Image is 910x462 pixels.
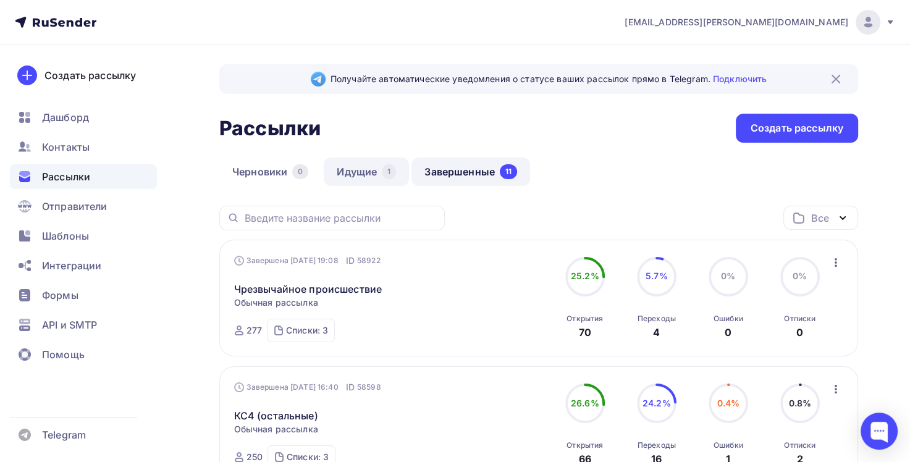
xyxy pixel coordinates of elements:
span: 5.7% [646,271,668,281]
span: [EMAIL_ADDRESS][PERSON_NAME][DOMAIN_NAME] [625,16,848,28]
img: Telegram [311,72,326,86]
span: ID [346,254,355,267]
a: Отправители [10,194,157,219]
span: 25.2% [571,271,599,281]
a: Дашборд [10,105,157,130]
div: Ошибки [714,314,743,324]
span: Интеграции [42,258,101,273]
div: Ошибки [714,440,743,450]
div: Переходы [638,440,676,450]
div: Отписки [784,314,815,324]
span: API и SMTP [42,317,97,332]
div: Списки: 3 [286,324,328,337]
span: Telegram [42,427,86,442]
a: Завершенные11 [411,157,530,186]
span: Получайте автоматические уведомления о статусе ваших рассылок прямо в Telegram. [331,73,767,85]
div: Открытия [567,440,603,450]
a: Рассылки [10,164,157,189]
div: Завершена [DATE] 16:40 [234,381,381,393]
span: 58598 [357,381,381,393]
div: Создать рассылку [44,68,136,83]
span: Отправители [42,199,107,214]
span: 0.8% [788,398,811,408]
span: ID [346,381,355,393]
span: 24.2% [642,398,671,408]
div: Завершена [DATE] 19:08 [234,254,381,267]
div: Все [811,211,828,225]
span: Обычная рассылка [234,296,318,309]
a: Идущие1 [324,157,409,186]
div: 0 [725,325,731,340]
div: Открытия [567,314,603,324]
div: 0 [796,325,803,340]
a: Шаблоны [10,224,157,248]
a: Чрезвычайное происшествие [234,282,382,296]
a: Подключить [713,73,767,84]
div: 0 [292,164,308,179]
span: Помощь [42,347,85,362]
span: Контакты [42,140,90,154]
span: Шаблоны [42,229,89,243]
div: Переходы [638,314,676,324]
a: Контакты [10,135,157,159]
div: 1 [382,164,396,179]
span: 0.4% [717,398,739,408]
div: Создать рассылку [751,121,843,135]
div: Отписки [784,440,815,450]
span: Формы [42,288,78,303]
span: 26.6% [571,398,599,408]
span: Рассылки [42,169,90,184]
input: Введите название рассылки [245,211,437,225]
div: 277 [246,324,262,337]
a: Черновики0 [219,157,321,186]
div: 70 [579,325,591,340]
h2: Рассылки [219,116,321,141]
span: Дашборд [42,110,89,125]
span: 0% [721,271,735,281]
a: Формы [10,283,157,308]
div: 4 [653,325,660,340]
div: 11 [500,164,517,179]
span: 58922 [357,254,381,267]
span: Обычная рассылка [234,423,318,435]
button: Все [783,206,858,230]
a: [EMAIL_ADDRESS][PERSON_NAME][DOMAIN_NAME] [625,10,895,35]
a: КС4 (остальные) [234,408,318,423]
span: 0% [793,271,807,281]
